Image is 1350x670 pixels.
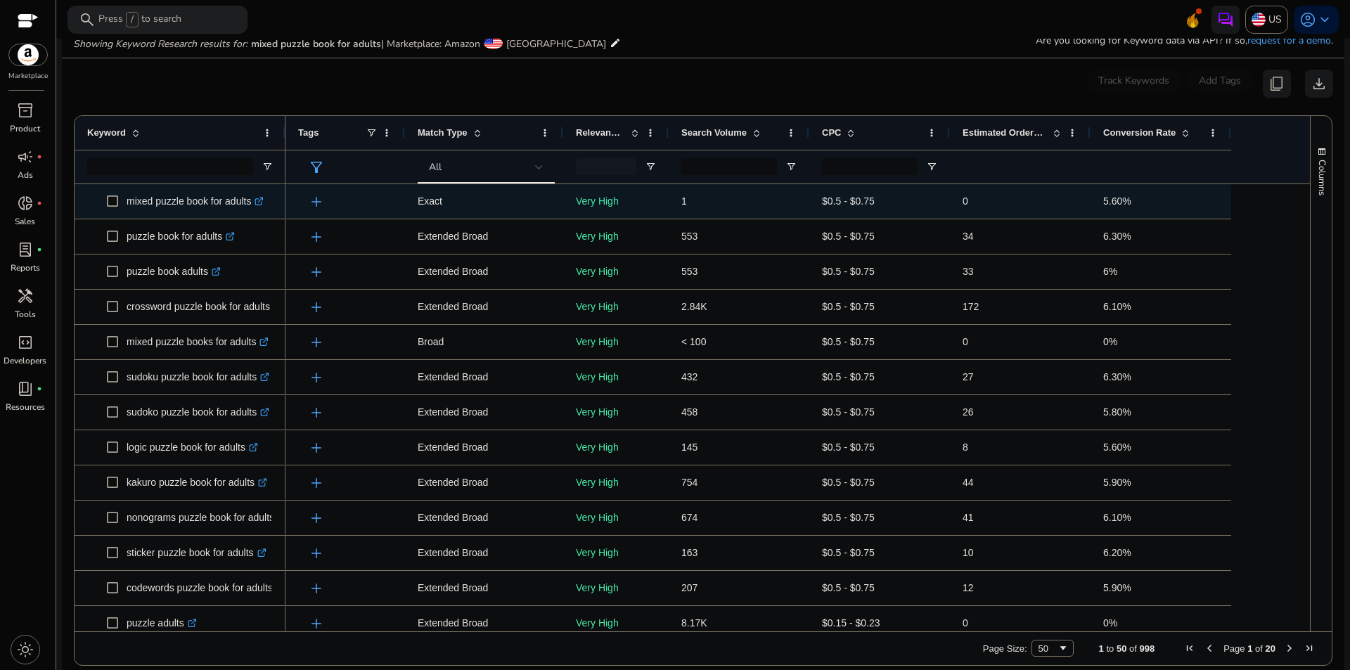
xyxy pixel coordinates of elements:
span: code_blocks [17,334,34,351]
span: 50 [1117,643,1126,654]
span: 0% [1103,617,1117,629]
span: 5.90% [1103,477,1131,488]
span: $0.5 - $0.75 [822,406,875,418]
span: 12 [963,582,974,593]
span: 6.10% [1103,512,1131,523]
span: download [1311,75,1327,92]
div: Next Page [1284,643,1295,654]
span: 553 [681,266,697,277]
span: $0.5 - $0.75 [822,195,875,207]
span: Columns [1316,160,1328,195]
div: First Page [1184,643,1195,654]
p: Extended Broad [418,222,549,251]
span: CPC [822,127,841,138]
p: Extended Broad [418,468,549,497]
span: fiber_manual_record [37,386,42,392]
span: account_circle [1299,11,1316,28]
span: 0% [1103,336,1117,347]
p: mixed puzzle book for adults [127,187,264,216]
span: fiber_manual_record [37,200,42,206]
p: Very High [576,574,655,603]
p: sudoko puzzle book for adults [127,398,269,427]
span: 5.80% [1103,406,1131,418]
span: Keyword [87,127,126,138]
span: add [308,264,325,281]
span: add [308,615,325,632]
span: $0.5 - $0.75 [822,547,875,558]
span: $0.5 - $0.75 [822,301,875,312]
p: Marketplace [8,71,48,82]
span: 44 [963,477,974,488]
span: 2.84K [681,301,707,312]
p: Extended Broad [418,398,549,427]
p: Press to search [98,12,181,27]
span: 6.20% [1103,547,1131,558]
span: add [308,439,325,456]
span: add [308,510,325,527]
span: All [429,160,442,174]
span: $0.5 - $0.75 [822,477,875,488]
span: 0 [963,336,968,347]
span: 432 [681,371,697,382]
p: Very High [576,292,655,321]
input: Search Volume Filter Input [681,158,777,175]
span: < 100 [681,336,706,347]
span: 10 [963,547,974,558]
span: add [308,334,325,351]
span: 1 [1247,643,1252,654]
p: Very High [576,433,655,462]
span: 26 [963,406,974,418]
div: Page Size [1031,640,1074,657]
p: sudoku puzzle book for adults [127,363,269,392]
span: to [1106,643,1114,654]
p: Very High [576,468,655,497]
p: Extended Broad [418,574,549,603]
p: Very High [576,503,655,532]
span: Search Volume [681,127,747,138]
p: codewords puzzle book for adults [127,574,285,603]
span: 172 [963,301,979,312]
p: Reports [11,262,40,274]
span: fiber_manual_record [37,154,42,160]
span: 998 [1140,643,1155,654]
span: add [308,475,325,491]
span: $0.15 - $0.23 [822,617,880,629]
p: Exact [418,187,549,216]
span: lab_profile [17,241,34,258]
p: crossword puzzle book for adults [127,292,283,321]
span: light_mode [17,641,34,658]
span: 0 [963,195,968,207]
span: 6.30% [1103,371,1131,382]
p: Very High [576,187,655,216]
span: 27 [963,371,974,382]
p: Very High [576,609,655,638]
i: Showing Keyword Research results for: [73,37,247,51]
span: handyman [17,288,34,304]
span: of [1129,643,1137,654]
p: kakuro puzzle book for adults [127,468,267,497]
button: Open Filter Menu [785,161,797,172]
span: 8 [963,442,968,453]
p: Very High [576,257,655,286]
span: 6.10% [1103,301,1131,312]
span: fiber_manual_record [37,247,42,252]
p: sticker puzzle book for adults [127,539,266,567]
p: Very High [576,539,655,567]
p: US [1268,7,1282,32]
div: Page Size: [983,643,1027,654]
span: $0.5 - $0.75 [822,336,875,347]
span: 163 [681,547,697,558]
p: Very High [576,328,655,356]
span: 458 [681,406,697,418]
mat-icon: edit [610,34,621,51]
span: $0.5 - $0.75 [822,582,875,593]
span: 33 [963,266,974,277]
span: mixed puzzle book for adults [251,37,381,51]
button: download [1305,70,1333,98]
span: 5.90% [1103,582,1131,593]
p: Tools [15,308,36,321]
span: Estimated Orders/Month [963,127,1047,138]
span: Relevance Score [576,127,625,138]
span: 41 [963,512,974,523]
span: filter_alt [308,159,325,176]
